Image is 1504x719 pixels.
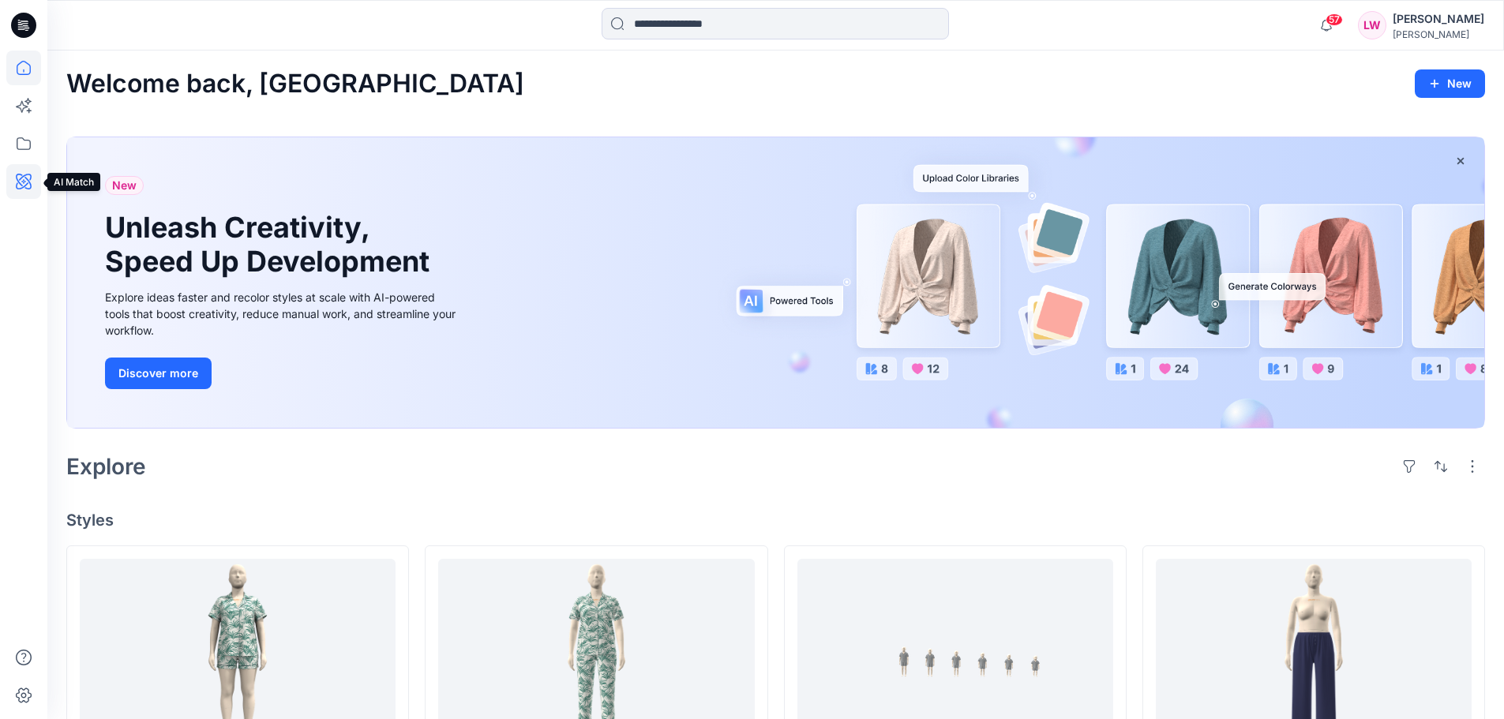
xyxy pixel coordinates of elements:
a: Discover more [105,358,460,389]
span: New [112,176,137,195]
div: [PERSON_NAME] [1393,28,1484,40]
div: LW [1358,11,1386,39]
button: New [1415,69,1485,98]
h2: Welcome back, [GEOGRAPHIC_DATA] [66,69,524,99]
h1: Unleash Creativity, Speed Up Development [105,211,437,279]
h2: Explore [66,454,146,479]
div: [PERSON_NAME] [1393,9,1484,28]
span: 57 [1326,13,1343,26]
h4: Styles [66,511,1485,530]
button: Discover more [105,358,212,389]
div: Explore ideas faster and recolor styles at scale with AI-powered tools that boost creativity, red... [105,289,460,339]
